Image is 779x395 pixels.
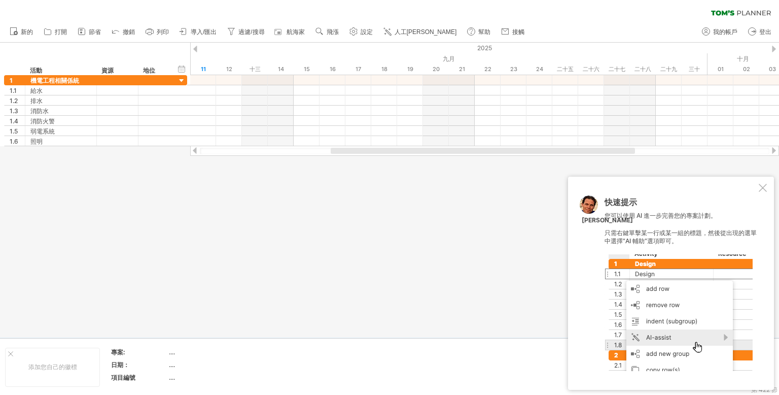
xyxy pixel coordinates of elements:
div: 2025年9月26日，星期五 [578,64,604,75]
font: 23 [510,65,517,73]
a: 導入/匯出 [177,25,220,39]
font: 專案: [111,348,125,356]
font: 幫助 [478,28,490,36]
div: 2025年9月29日星期一 [656,64,682,75]
font: 只需右鍵單擊某一行或某一組的標題，然後從出現的選單中選擇“AI 輔助”選項即可。 [605,229,757,245]
font: 九月 [443,55,455,62]
font: 我的帳戶 [713,28,737,36]
font: 活動 [30,67,42,74]
a: 新的 [7,25,36,39]
a: 登出 [746,25,774,39]
div: 2025年10月1日星期三 [707,64,733,75]
div: 2025年9月19日星期五 [397,64,423,75]
font: 20 [433,65,440,73]
font: 19 [407,65,413,73]
a: 設定 [347,25,376,39]
div: 2025年9月28日星期日 [630,64,656,75]
div: 2025年9月17日星期三 [345,64,371,75]
div: 2025年9月18日星期四 [371,64,397,75]
div: 2025年9月22日星期一 [475,64,501,75]
font: 14 [278,65,284,73]
font: 15 [304,65,310,73]
font: .... [169,348,175,356]
font: 日期： [111,361,129,369]
a: 我的帳戶 [699,25,740,39]
font: 1.6 [10,138,18,145]
font: 給水 [30,87,43,94]
font: 1.2 [10,97,18,105]
font: 01 [718,65,724,73]
font: 航海家 [287,28,305,36]
font: 導入/匯出 [191,28,217,36]
a: 打開 [41,25,70,39]
font: 飛漲 [327,28,339,36]
div: 2025年9月15日星期一 [294,64,320,75]
font: 12 [226,65,232,73]
div: 2025年9月24日星期三 [526,64,552,75]
div: 2025年9月25日，星期四 [552,64,578,75]
font: .... [169,361,175,369]
font: 16 [330,65,336,73]
font: 節省 [89,28,101,36]
div: 2025年10月2日星期四 [733,64,759,75]
font: 新的 [21,28,33,36]
font: 消防火警 [30,117,55,125]
font: 18 [381,65,387,73]
a: 撤銷 [109,25,138,39]
font: 十三 [250,65,261,73]
font: 二十九 [660,65,677,73]
a: 接觸 [499,25,527,39]
font: 二十七 [609,65,625,73]
div: 2025年9月21日星期日 [449,64,475,75]
font: 地位 [143,67,155,74]
font: 1.5 [10,127,18,135]
a: 幫助 [465,25,493,39]
a: 節省 [75,25,104,39]
font: 項目編號 [111,374,135,381]
font: [PERSON_NAME] [582,216,633,224]
div: 2025年9月23日星期二 [501,64,526,75]
a: 航海家 [273,25,308,39]
font: 添加您自己的徽標 [28,363,77,371]
font: 排水 [30,97,43,105]
font: 三十 [689,65,700,73]
font: 撤銷 [123,28,135,36]
font: 接觸 [512,28,524,36]
font: 11 [201,65,206,73]
font: 02 [743,65,750,73]
div: 2025年9月13日星期六 [242,64,268,75]
a: 飛漲 [313,25,342,39]
font: 機電工程相關係統 [30,77,79,84]
font: 快速提示 [605,197,637,207]
div: 2025年9月30日星期二 [682,64,707,75]
font: 24 [536,65,543,73]
font: 1.4 [10,117,18,125]
div: 2025年9月20日星期六 [423,64,449,75]
div: 2025年9月16日星期二 [320,64,345,75]
font: 人工[PERSON_NAME] [395,28,457,36]
font: 二十五 [557,65,574,73]
div: 2025年9月12日，星期五 [216,64,242,75]
font: 21 [459,65,465,73]
font: 列印 [157,28,169,36]
a: 人工[PERSON_NAME] [381,25,460,39]
font: 1 [10,77,13,84]
font: 打開 [55,28,67,36]
font: 二十六 [583,65,599,73]
font: 二十八 [634,65,651,73]
font: 弱電系統 [30,127,55,135]
div: 2025年9月14日星期日 [268,64,294,75]
a: 過濾/搜尋 [225,25,267,39]
a: 列印 [143,25,172,39]
div: 2025年9月11日，星期四 [190,64,216,75]
font: 22 [484,65,491,73]
font: 1.3 [10,107,18,115]
font: 照明 [30,138,43,145]
div: 2025年9月27日星期六 [604,64,630,75]
font: 過濾/搜尋 [238,28,264,36]
font: 登出 [759,28,771,36]
font: 資源 [101,67,114,74]
font: 消防水 [30,107,49,115]
font: 您可以使用 AI 進一步完善您的專案計劃。 [605,212,717,219]
font: 1.1 [10,87,17,94]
